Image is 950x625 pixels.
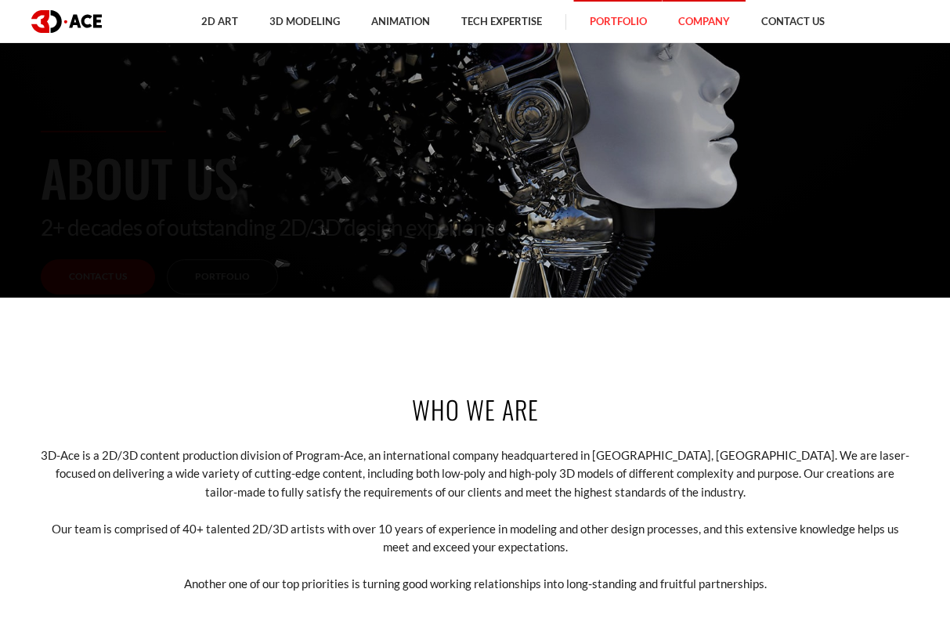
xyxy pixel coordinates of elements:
[31,10,102,33] img: logo dark
[41,392,910,427] h2: Who we are
[41,520,910,557] p: Our team is comprised of 40+ talented 2D/3D artists with over 10 years of experience in modeling ...
[41,259,155,294] a: Contact Us
[41,575,910,593] p: Another one of our top priorities is turning good working relationships into long-standing and fr...
[41,140,910,214] h1: About us
[41,446,910,501] p: 3D-Ace is a 2D/3D content production division of Program-Ace, an international company headquarte...
[167,259,278,294] a: Portfolio
[41,214,910,240] p: 2+ decades of outstanding 2D/3D design experience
